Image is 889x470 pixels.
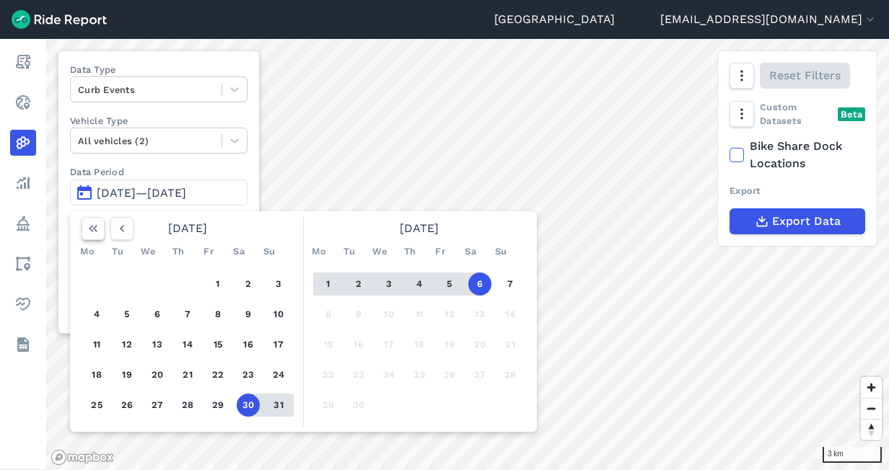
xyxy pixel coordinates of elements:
[206,333,229,356] button: 15
[197,240,220,263] div: Fr
[499,303,522,326] button: 14
[10,130,36,156] a: Heatmaps
[730,208,865,234] button: Export Data
[51,449,114,466] a: Mapbox logo
[167,240,190,263] div: Th
[70,179,248,205] button: [DATE]—[DATE]
[429,240,452,263] div: Fr
[398,240,421,263] div: Th
[408,303,431,326] button: 11
[347,363,370,386] button: 23
[468,303,491,326] button: 13
[307,217,531,240] div: [DATE]
[12,10,107,29] img: Ride Report
[176,333,199,356] button: 14
[10,291,36,317] a: Health
[377,272,400,296] button: 3
[206,272,229,296] button: 1
[438,303,461,326] button: 12
[838,107,865,121] div: Beta
[494,11,615,28] a: [GEOGRAPHIC_DATA]
[10,170,36,196] a: Analyze
[861,419,882,440] button: Reset bearing to north
[347,303,370,326] button: 9
[368,240,391,263] div: We
[85,394,108,417] button: 25
[237,272,260,296] button: 2
[772,213,841,230] span: Export Data
[267,303,290,326] button: 10
[317,272,340,296] button: 1
[861,377,882,398] button: Zoom in
[115,363,139,386] button: 19
[660,11,877,28] button: [EMAIL_ADDRESS][DOMAIN_NAME]
[861,398,882,419] button: Zoom out
[823,447,882,463] div: 3 km
[769,67,841,84] span: Reset Filters
[267,363,290,386] button: 24
[468,333,491,356] button: 20
[408,333,431,356] button: 18
[468,272,491,296] button: 6
[115,333,139,356] button: 12
[97,186,186,200] span: [DATE]—[DATE]
[176,394,199,417] button: 28
[347,333,370,356] button: 16
[499,363,522,386] button: 28
[146,333,169,356] button: 13
[46,39,889,470] canvas: Map
[206,303,229,326] button: 8
[438,363,461,386] button: 26
[459,240,482,263] div: Sa
[237,363,260,386] button: 23
[267,333,290,356] button: 17
[206,394,229,417] button: 29
[146,303,169,326] button: 6
[237,394,260,417] button: 30
[377,363,400,386] button: 24
[730,138,865,172] label: Bike Share Dock Locations
[377,303,400,326] button: 10
[176,363,199,386] button: 21
[136,240,159,263] div: We
[10,332,36,358] a: Datasets
[176,303,199,326] button: 7
[115,303,139,326] button: 5
[267,394,290,417] button: 31
[10,89,36,115] a: Realtime
[730,100,865,128] div: Custom Datasets
[307,240,330,263] div: Mo
[85,363,108,386] button: 18
[760,63,850,89] button: Reset Filters
[146,363,169,386] button: 20
[10,210,36,236] a: Policy
[408,363,431,386] button: 25
[258,240,281,263] div: Su
[10,251,36,277] a: Areas
[489,240,512,263] div: Su
[70,165,248,179] label: Data Period
[730,184,865,198] div: Export
[115,394,139,417] button: 26
[85,303,108,326] button: 4
[146,394,169,417] button: 27
[206,363,229,386] button: 22
[499,333,522,356] button: 21
[267,272,290,296] button: 3
[237,303,260,326] button: 9
[438,272,461,296] button: 5
[408,272,431,296] button: 4
[468,363,491,386] button: 27
[227,240,250,263] div: Sa
[70,63,248,76] label: Data Type
[317,333,340,356] button: 15
[76,217,299,240] div: [DATE]
[317,363,340,386] button: 22
[377,333,400,356] button: 17
[317,394,340,417] button: 29
[76,240,99,263] div: Mo
[347,394,370,417] button: 30
[10,49,36,75] a: Report
[106,240,129,263] div: Tu
[70,114,248,128] label: Vehicle Type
